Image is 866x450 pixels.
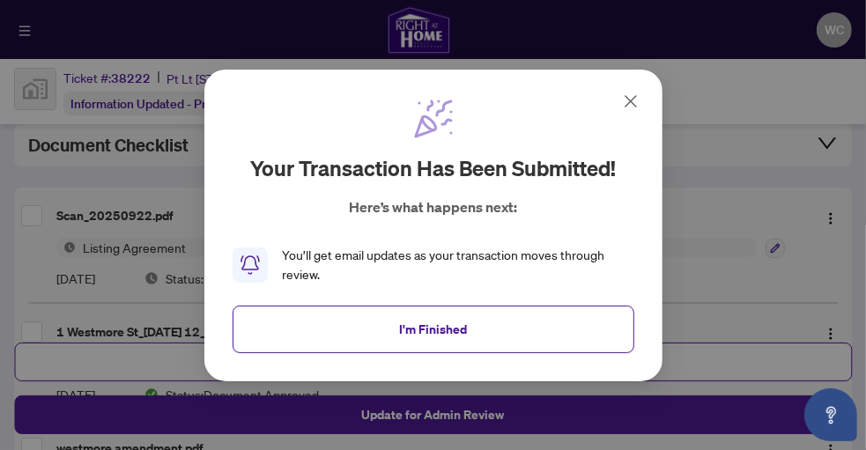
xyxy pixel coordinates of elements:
p: Here’s what happens next: [349,196,517,218]
button: Open asap [804,388,857,441]
h2: Your transaction has been submitted! [250,154,616,182]
span: I'm Finished [399,314,467,343]
button: I'm Finished [233,305,634,352]
div: You’ll get email updates as your transaction moves through review. [282,246,634,284]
